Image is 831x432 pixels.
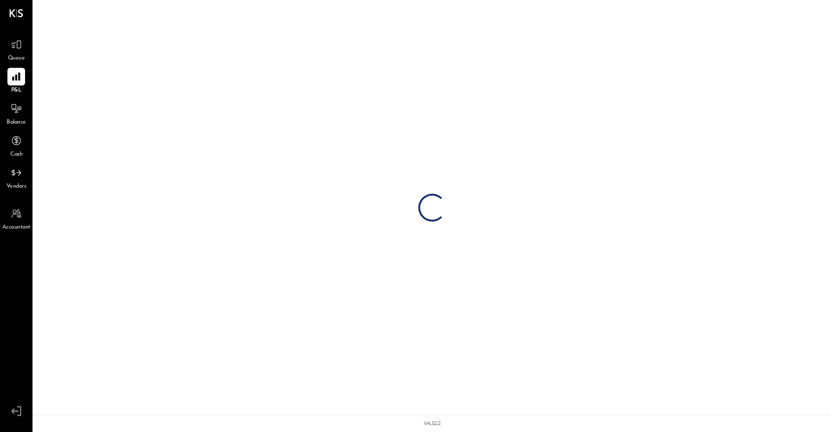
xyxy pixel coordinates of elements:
span: P&L [11,86,22,95]
span: Vendors [6,183,26,191]
a: Balance [0,100,32,127]
a: Accountant [0,205,32,232]
span: Accountant [2,223,31,232]
div: v 4.32.2 [424,420,441,427]
a: Vendors [0,164,32,191]
a: Queue [0,36,32,63]
span: Queue [8,54,25,63]
span: Balance [6,118,26,127]
a: Cash [0,132,32,159]
span: Cash [10,151,22,159]
a: P&L [0,68,32,95]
